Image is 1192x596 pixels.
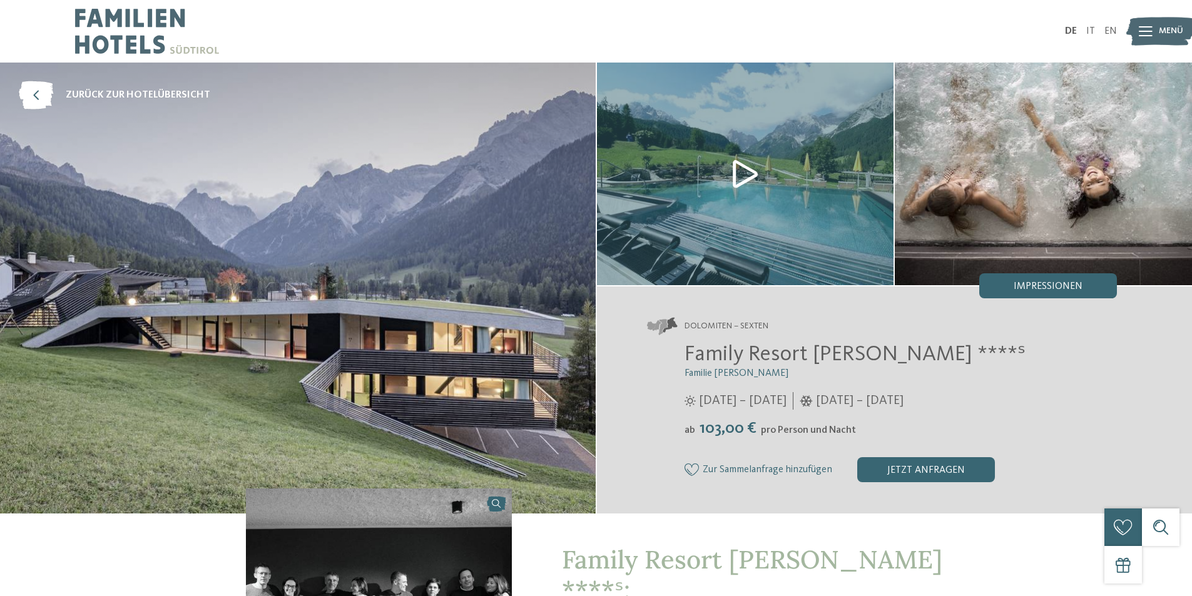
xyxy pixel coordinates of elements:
[1104,26,1117,36] a: EN
[696,420,760,437] span: 103,00 €
[1065,26,1077,36] a: DE
[19,81,210,109] a: zurück zur Hotelübersicht
[800,395,813,407] i: Öffnungszeiten im Winter
[816,392,904,410] span: [DATE] – [DATE]
[685,395,696,407] i: Öffnungszeiten im Sommer
[685,320,768,333] span: Dolomiten – Sexten
[597,63,894,285] img: Unser Familienhotel in Sexten, euer Urlaubszuhause in den Dolomiten
[1159,25,1183,38] span: Menü
[66,88,210,102] span: zurück zur Hotelübersicht
[703,465,832,476] span: Zur Sammelanfrage hinzufügen
[685,368,788,378] span: Familie [PERSON_NAME]
[1086,26,1095,36] a: IT
[1014,281,1082,291] span: Impressionen
[857,457,995,482] div: jetzt anfragen
[685,425,695,435] span: ab
[895,63,1192,285] img: Unser Familienhotel in Sexten, euer Urlaubszuhause in den Dolomiten
[685,343,1026,365] span: Family Resort [PERSON_NAME] ****ˢ
[699,392,787,410] span: [DATE] – [DATE]
[761,425,856,435] span: pro Person und Nacht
